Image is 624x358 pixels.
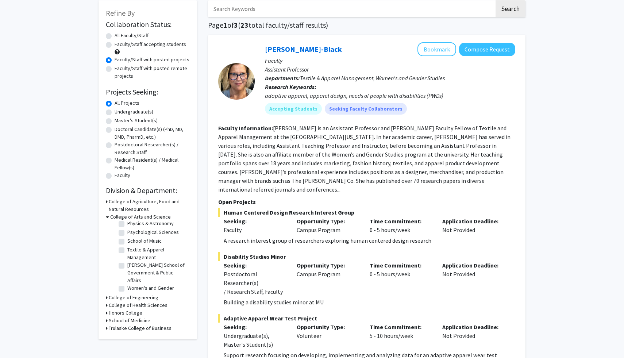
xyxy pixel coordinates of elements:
label: Textile & Apparel Management [127,246,188,261]
label: Faculty [115,172,130,179]
div: Undergraduate(s), Master's Student(s) [224,331,286,349]
p: Building a disability studies minor at MU [224,298,515,307]
span: Textile & Apparel Management, Women's and Gender Studies [300,74,445,82]
span: 3 [234,20,238,30]
h3: Honors College [109,309,142,317]
p: Seeking: [224,217,286,226]
div: 0 - 5 hours/week [364,261,437,296]
label: [PERSON_NAME] School of Government & Public Affairs [127,261,188,284]
span: 23 [240,20,249,30]
label: Physics & Astronomy [127,220,174,227]
div: 0 - 5 hours/week [364,217,437,234]
a: [PERSON_NAME]-Black [265,45,342,54]
label: Psychological Sciences [127,228,179,236]
label: Doctoral Candidate(s) (PhD, MD, DMD, PharmD, etc.) [115,126,190,141]
p: Faculty [265,56,515,65]
div: Not Provided [437,261,510,296]
p: Opportunity Type: [297,323,359,331]
span: Human Centered Design Research Interest Group [218,208,515,217]
input: Search Keywords [208,0,494,17]
span: Disability Studies Minor [218,252,515,261]
h1: Page of ( total faculty/staff results) [208,21,525,30]
div: Not Provided [437,217,510,234]
label: Postdoctoral Researcher(s) / Research Staff [115,141,190,156]
label: Undergraduate(s) [115,108,153,116]
p: Application Deadline: [442,261,504,270]
p: Time Commitment: [370,261,432,270]
p: Opportunity Type: [297,261,359,270]
div: Campus Program [291,261,364,296]
p: Opportunity Type: [297,217,359,226]
fg-read-more: [PERSON_NAME] is an Assistant Professor and [PERSON_NAME] Faculty Fellow of Textile and Apparel M... [218,124,511,193]
h2: Division & Department: [106,186,190,195]
h3: Trulaske College of Business [109,324,172,332]
h3: College of Health Sciences [109,301,167,309]
p: Assistant Professor [265,65,515,74]
span: 1 [223,20,227,30]
div: 5 - 10 hours/week [364,323,437,349]
button: Compose Request to Kerri McBee-Black [459,43,515,56]
button: Search [496,0,525,17]
b: Faculty Information: [218,124,273,132]
div: Volunteer [291,323,364,349]
h3: School of Medicine [109,317,150,324]
p: Application Deadline: [442,217,504,226]
h3: College of Arts and Science [110,213,171,221]
label: School of Music [127,237,162,245]
label: Faculty/Staff with posted projects [115,56,189,63]
button: Add Kerri McBee-Black to Bookmarks [417,42,456,56]
p: Time Commitment: [370,217,432,226]
label: Faculty/Staff accepting students [115,41,186,48]
p: Application Deadline: [442,323,504,331]
p: Seeking: [224,261,286,270]
label: Faculty/Staff with posted remote projects [115,65,190,80]
p: Time Commitment: [370,323,432,331]
p: A research interest group of researchers exploring human centered design research [224,236,515,245]
div: Campus Program [291,217,364,234]
h2: Collaboration Status: [106,20,190,29]
label: All Projects [115,99,139,107]
label: Women's and Gender Studies [127,284,188,300]
span: Adaptive Apparel Wear Test Project [218,314,515,323]
h3: College of Engineering [109,294,158,301]
h2: Projects Seeking: [106,88,190,96]
div: Faculty [224,226,286,234]
span: Refine By [106,8,135,18]
mat-chip: Seeking Faculty Collaborators [325,103,407,115]
label: Medical Resident(s) / Medical Fellow(s) [115,156,190,172]
p: Seeking: [224,323,286,331]
label: Master's Student(s) [115,117,158,124]
b: Research Keywords: [265,83,316,91]
div: adaptive apparel, apparel design, needs of people with disabilities (PWDs) [265,91,515,100]
p: Open Projects [218,197,515,206]
b: Departments: [265,74,300,82]
h3: College of Agriculture, Food and Natural Resources [109,198,190,213]
iframe: Chat [5,325,31,353]
div: Not Provided [437,323,510,349]
label: All Faculty/Staff [115,32,149,39]
mat-chip: Accepting Students [265,103,322,115]
div: Postdoctoral Researcher(s) / Research Staff, Faculty [224,270,286,296]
